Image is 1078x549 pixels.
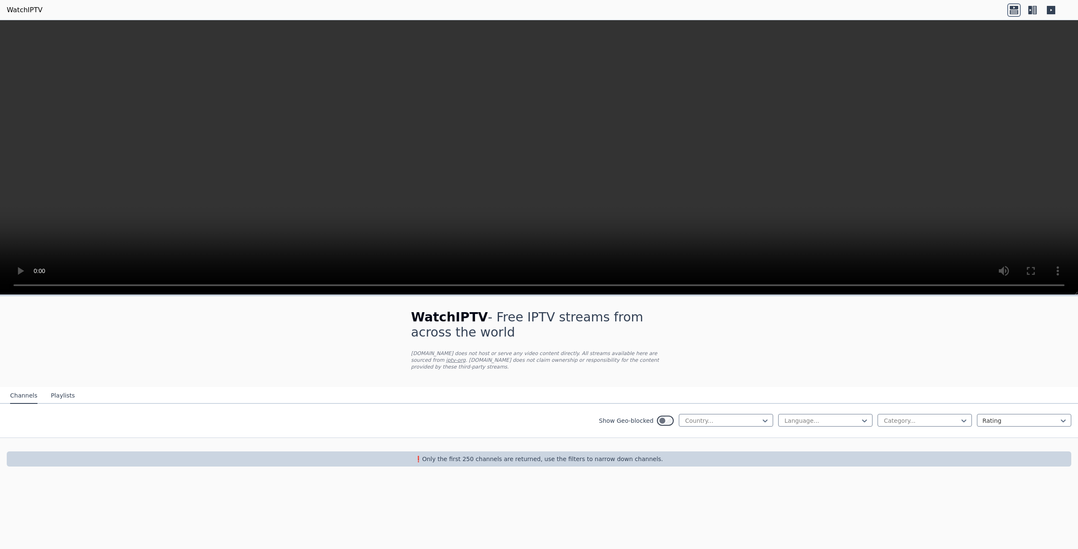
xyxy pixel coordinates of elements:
button: Channels [10,388,37,404]
p: [DOMAIN_NAME] does not host or serve any video content directly. All streams available here are s... [411,350,667,370]
span: WatchIPTV [411,310,488,324]
a: WatchIPTV [7,5,43,15]
p: ❗️Only the first 250 channels are returned, use the filters to narrow down channels. [10,455,1068,463]
label: Show Geo-blocked [599,416,654,425]
h1: - Free IPTV streams from across the world [411,310,667,340]
a: iptv-org [446,357,466,363]
button: Playlists [51,388,75,404]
